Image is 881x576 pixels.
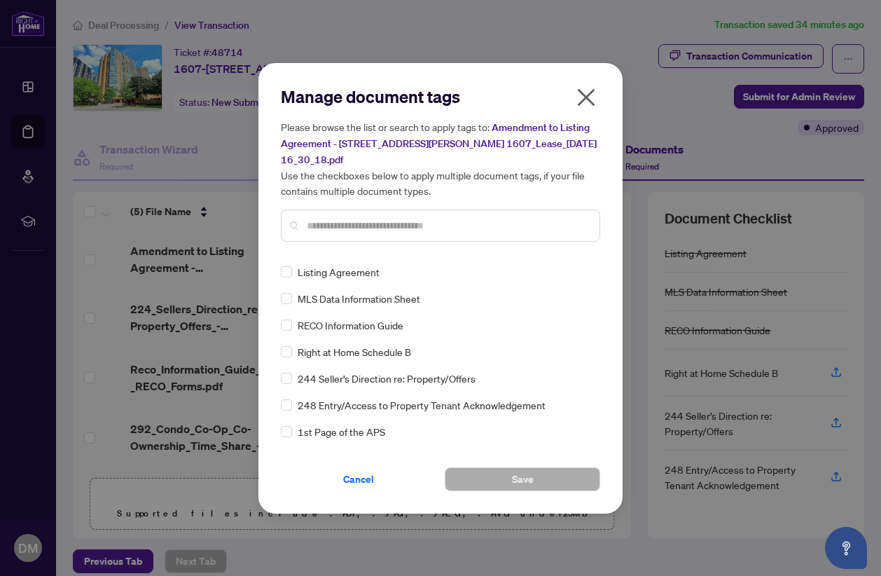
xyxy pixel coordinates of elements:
[575,86,597,109] span: close
[281,119,600,198] h5: Please browse the list or search to apply tags to: Use the checkboxes below to apply multiple doc...
[298,291,420,306] span: MLS Data Information Sheet
[298,397,546,413] span: 248 Entry/Access to Property Tenant Acknowledgement
[281,121,597,166] span: Amendment to Listing Agreement - [STREET_ADDRESS][PERSON_NAME] 1607_Lease_[DATE] 16_30_18.pdf
[343,468,374,491] span: Cancel
[445,467,600,491] button: Save
[298,424,385,439] span: 1st Page of the APS
[825,527,867,569] button: Open asap
[298,344,411,359] span: Right at Home Schedule B
[281,85,600,108] h2: Manage document tags
[298,317,403,333] span: RECO Information Guide
[298,264,380,280] span: Listing Agreement
[281,467,436,491] button: Cancel
[298,371,476,386] span: 244 Seller’s Direction re: Property/Offers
